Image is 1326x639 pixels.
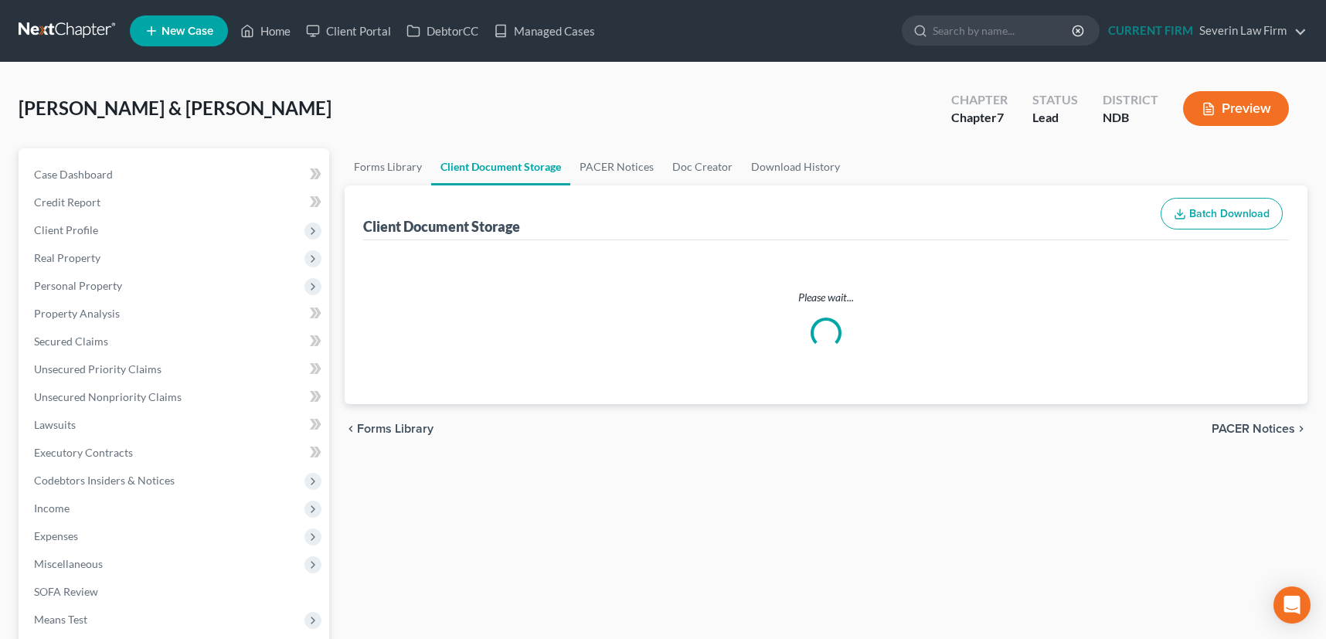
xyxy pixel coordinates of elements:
a: Client Portal [298,17,399,45]
div: Chapter [951,91,1008,109]
span: Personal Property [34,279,122,292]
a: Secured Claims [22,328,329,355]
div: Open Intercom Messenger [1273,586,1311,624]
span: Case Dashboard [34,168,113,181]
span: Batch Download [1189,207,1270,220]
span: Means Test [34,613,87,626]
span: Client Profile [34,223,98,236]
span: Secured Claims [34,335,108,348]
span: Codebtors Insiders & Notices [34,474,175,487]
div: Status [1032,91,1078,109]
a: Doc Creator [663,148,742,185]
span: Real Property [34,251,100,264]
input: Search by name... [933,16,1074,45]
span: Miscellaneous [34,557,103,570]
span: Property Analysis [34,307,120,320]
button: chevron_left Forms Library [345,423,433,435]
span: [PERSON_NAME] & [PERSON_NAME] [19,97,331,119]
span: Unsecured Nonpriority Claims [34,390,182,403]
a: Case Dashboard [22,161,329,189]
p: Please wait... [366,290,1286,305]
a: Home [233,17,298,45]
button: Preview [1183,91,1289,126]
div: NDB [1103,109,1158,127]
a: Unsecured Priority Claims [22,355,329,383]
a: Credit Report [22,189,329,216]
a: Unsecured Nonpriority Claims [22,383,329,411]
a: SOFA Review [22,578,329,606]
span: Credit Report [34,195,100,209]
button: PACER Notices chevron_right [1212,423,1307,435]
span: Lawsuits [34,418,76,431]
i: chevron_right [1295,423,1307,435]
a: Download History [742,148,849,185]
a: Property Analysis [22,300,329,328]
span: SOFA Review [34,585,98,598]
a: CURRENT FIRMSeverin Law Firm [1100,17,1307,45]
button: Batch Download [1161,198,1283,230]
i: chevron_left [345,423,357,435]
a: Executory Contracts [22,439,329,467]
div: Lead [1032,109,1078,127]
span: Income [34,501,70,515]
div: Chapter [951,109,1008,127]
strong: CURRENT FIRM [1108,23,1193,37]
a: Managed Cases [486,17,603,45]
div: District [1103,91,1158,109]
span: New Case [161,25,213,37]
span: PACER Notices [1212,423,1295,435]
a: Lawsuits [22,411,329,439]
span: Forms Library [357,423,433,435]
span: Expenses [34,529,78,542]
a: PACER Notices [570,148,663,185]
span: 7 [997,110,1004,124]
a: Forms Library [345,148,431,185]
span: Executory Contracts [34,446,133,459]
div: Client Document Storage [363,217,520,236]
a: DebtorCC [399,17,486,45]
span: Unsecured Priority Claims [34,362,161,376]
a: Client Document Storage [431,148,570,185]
